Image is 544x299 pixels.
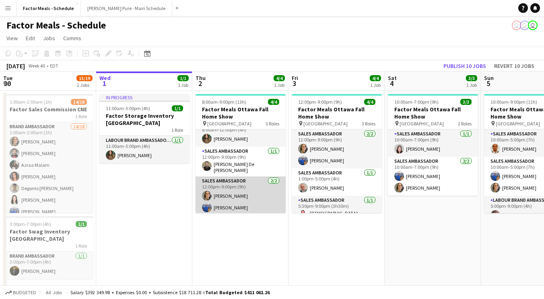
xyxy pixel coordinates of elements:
app-card-role: Sales Ambassador1/11:00pm-5:00pm (4h)[PERSON_NAME] [292,168,382,196]
a: View [3,33,21,43]
span: 4/4 [364,99,375,105]
app-card-role: Brand Ambassador1/13:00pm-7:00pm (4h)[PERSON_NAME] [3,252,93,279]
span: 1/1 [172,105,183,111]
app-job-card: 12:00pm-9:00pm (9h)4/4Factor Meals Ottawa Fall Home Show [GEOGRAPHIC_DATA]3 RolesSales Ambassador... [292,94,382,213]
app-card-role: Sales Ambassador2/212:00pm-9:00pm (9h)[PERSON_NAME][PERSON_NAME] [292,129,382,168]
app-card-role: Labour Brand Ambassadors1/111:00am-3:00pm (4h)[PERSON_NAME] [99,136,190,163]
div: 1 Job [466,82,477,88]
span: Budgeted [13,290,36,295]
h1: Factor Meals - Schedule [6,19,106,31]
span: Sun [484,74,494,82]
span: 3 [291,79,298,88]
h3: Factor Meals Ottawa Fall Home Show [388,106,478,120]
span: 1 Role [171,127,183,133]
a: Comms [60,33,84,43]
span: 1/1 [177,75,189,81]
span: Total Budgeted $411 061.26 [205,289,270,295]
div: [DATE] [6,62,25,70]
span: View [6,35,18,42]
h3: Factor Meals Ottawa Fall Home Show [196,106,286,120]
a: Edit [23,33,38,43]
span: 8:00am-9:00pm (13h) [202,99,246,105]
span: Jobs [43,35,55,42]
span: 1 Role [75,243,87,249]
span: 30 [2,79,12,88]
div: 1 Job [274,82,284,88]
app-job-card: In progress11:00am-3:00pm (4h)1/1Factor Storage Inventory [GEOGRAPHIC_DATA]1 RoleLabour Brand Amb... [99,94,190,163]
span: Comms [63,35,81,42]
span: Edit [26,35,35,42]
app-card-role: Sales Ambassador1/112:00pm-9:00pm (9h)[PERSON_NAME] De [PERSON_NAME] [196,147,286,176]
span: [GEOGRAPHIC_DATA] [303,121,348,127]
app-user-avatar: Leticia Fayzano [512,20,521,30]
span: 1 [98,79,111,88]
app-user-avatar: Tifany Scifo [528,20,538,30]
button: [PERSON_NAME] Pure - Main Schedule [81,0,172,16]
h3: Factor Storage Inventory [GEOGRAPHIC_DATA] [99,112,190,127]
h3: Factor Sales Commission CNE [3,106,93,113]
div: Salary $392 349.98 + Expenses $0.00 + Subsistence $18 711.28 = [70,289,270,295]
span: [GEOGRAPHIC_DATA] [496,121,540,127]
span: [GEOGRAPHIC_DATA] [400,121,444,127]
span: 3:00pm-7:00pm (4h) [10,221,51,227]
div: 2 Jobs [77,82,92,88]
span: Sat [388,74,397,82]
span: 2 [194,79,206,88]
div: 1 Job [178,82,188,88]
span: 4 [387,79,397,88]
span: All jobs [44,289,64,295]
button: Publish 10 jobs [440,61,489,71]
button: Budgeted [4,288,37,297]
span: 15/19 [76,75,93,81]
span: 11:00am-3:00pm (4h) [106,105,150,111]
div: In progress [99,94,190,100]
app-card-role: Sales Ambassador1/110:00am-7:00pm (9h)[PERSON_NAME] [388,129,478,157]
span: 4/4 [268,99,279,105]
span: 3 Roles [362,121,375,127]
a: Jobs [40,33,58,43]
div: 1 Job [370,82,381,88]
span: 3/3 [466,75,477,81]
span: Tue [3,74,12,82]
span: Thu [196,74,206,82]
span: 4/4 [274,75,285,81]
app-job-card: 10:00am-7:00pm (9h)3/3Factor Meals Ottawa Fall Home Show [GEOGRAPHIC_DATA]2 RolesSales Ambassador... [388,94,478,196]
span: [GEOGRAPHIC_DATA] [207,121,251,127]
span: 4/4 [370,75,381,81]
app-job-card: 1:00am-2:00am (1h)14/18Factor Sales Commission CNE1 RoleBrand Ambassador14/181:00am-2:00am (1h)[P... [3,94,93,213]
span: 12:00pm-9:00pm (9h) [298,99,342,105]
app-job-card: 3:00pm-7:00pm (4h)1/1Factor Swag Inventory [GEOGRAPHIC_DATA]1 RoleBrand Ambassador1/13:00pm-7:00p... [3,216,93,279]
app-card-role: Sales Ambassador1/15:30pm-9:00pm (3h30m)[DEMOGRAPHIC_DATA][PERSON_NAME] [292,196,382,225]
span: Fri [292,74,298,82]
span: 2 Roles [458,121,472,127]
span: 1:00am-2:00am (1h) [10,99,52,105]
app-card-role: Sales Ambassador2/212:00pm-9:00pm (9h)[PERSON_NAME][PERSON_NAME] [196,176,286,215]
app-job-card: 8:00am-9:00pm (13h)4/4Factor Meals Ottawa Fall Home Show [GEOGRAPHIC_DATA]3 RolesLabour Brand Amb... [196,94,286,213]
span: 3 Roles [266,121,279,127]
span: 10:00am-9:00pm (11h) [490,99,537,105]
button: Factor Meals - Schedule [16,0,81,16]
app-user-avatar: Tifany Scifo [520,20,530,30]
span: Week 40 [27,63,47,69]
app-card-role: Labour Brand Ambassadors1/18:00am-12:00pm (4h)[PERSON_NAME] [196,119,286,147]
span: 1 Role [75,113,87,119]
h3: Factor Swag Inventory [GEOGRAPHIC_DATA] [3,228,93,242]
div: EDT [50,63,58,69]
button: Revert 10 jobs [491,61,538,71]
span: Wed [99,74,111,82]
app-card-role: Sales Ambassador2/210:00am-7:00pm (9h)[PERSON_NAME][PERSON_NAME] [388,157,478,196]
h3: Factor Meals Ottawa Fall Home Show [292,106,382,120]
span: 5 [483,79,494,88]
span: 3/3 [460,99,472,105]
span: 10:00am-7:00pm (9h) [394,99,439,105]
span: 1/1 [76,221,87,227]
span: 14/18 [71,99,87,105]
